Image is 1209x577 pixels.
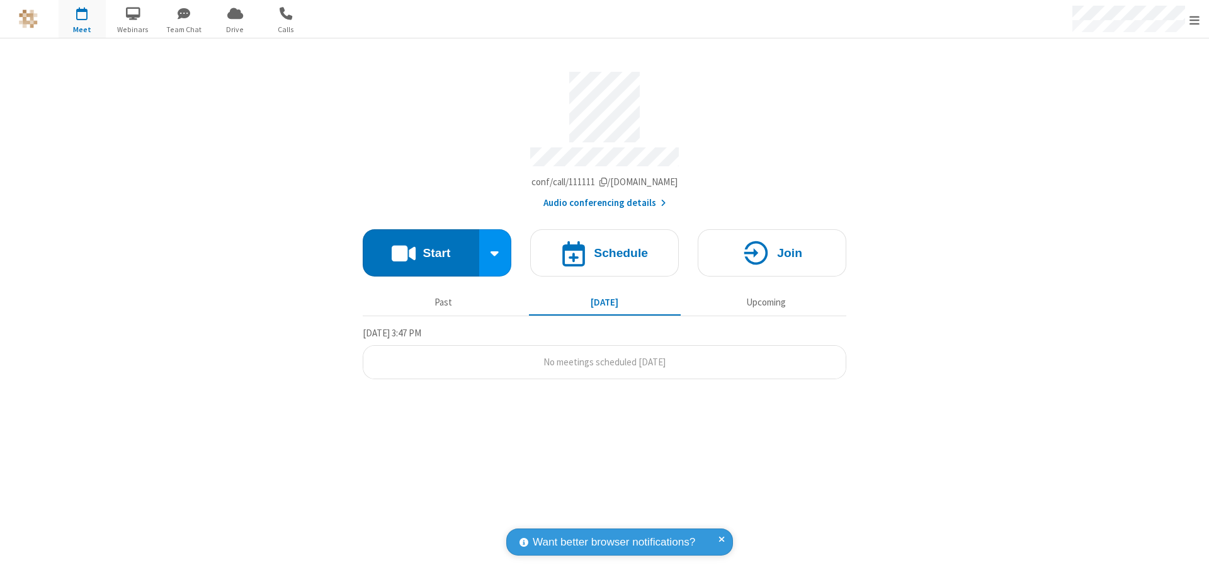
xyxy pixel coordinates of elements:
[263,24,310,35] span: Calls
[777,247,802,259] h4: Join
[531,175,678,190] button: Copy my meeting room linkCopy my meeting room link
[110,24,157,35] span: Webinars
[19,9,38,28] img: QA Selenium DO NOT DELETE OR CHANGE
[533,534,695,551] span: Want better browser notifications?
[594,247,648,259] h4: Schedule
[363,229,479,277] button: Start
[543,356,666,368] span: No meetings scheduled [DATE]
[161,24,208,35] span: Team Chat
[530,229,679,277] button: Schedule
[531,176,678,188] span: Copy my meeting room link
[363,326,846,380] section: Today's Meetings
[543,196,666,210] button: Audio conferencing details
[368,290,519,314] button: Past
[529,290,681,314] button: [DATE]
[423,247,450,259] h4: Start
[698,229,846,277] button: Join
[212,24,259,35] span: Drive
[363,62,846,210] section: Account details
[690,290,842,314] button: Upcoming
[479,229,512,277] div: Start conference options
[363,327,421,339] span: [DATE] 3:47 PM
[59,24,106,35] span: Meet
